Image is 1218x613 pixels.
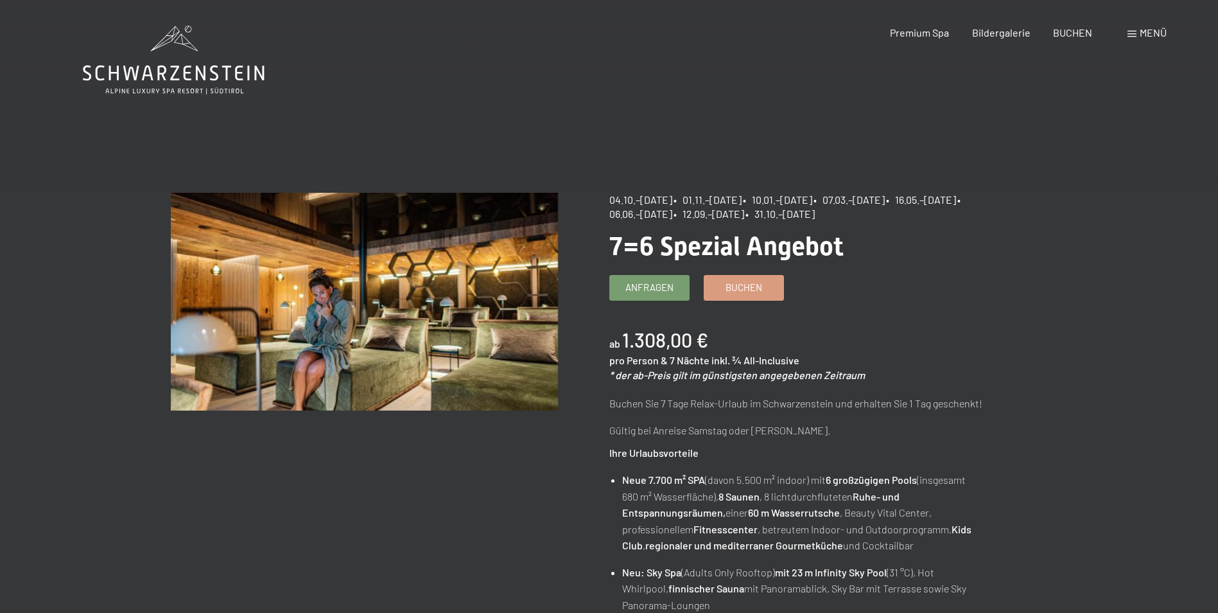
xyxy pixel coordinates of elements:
strong: 6 großzügigen Pools [826,474,917,486]
span: • 07.03.–[DATE] [813,193,885,206]
em: * der ab-Preis gilt im günstigsten angegebenen Zeitraum [609,369,865,381]
span: ab [609,337,620,350]
img: 7=6 Spezial Angebot [171,193,558,411]
span: • 31.10.–[DATE] [745,208,815,220]
strong: 60 m Wasserrutsche [748,506,840,519]
p: Gültig bei Anreise Samstag oder [PERSON_NAME]. [609,422,996,439]
a: Bildergalerie [972,26,1031,39]
strong: Neue 7.700 m² SPA [622,474,705,486]
p: Buchen Sie 7 Tage Relax-Urlaub im Schwarzenstein und erhalten Sie 1 Tag geschenkt! [609,395,996,412]
strong: mit 23 m Infinity Sky Pool [775,566,887,578]
span: Buchen [726,281,762,294]
span: inkl. ¾ All-Inclusive [711,354,799,366]
span: • 01.11.–[DATE] [674,193,742,206]
span: • 10.01.–[DATE] [743,193,812,206]
a: BUCHEN [1053,26,1092,39]
span: 04.10.–[DATE] [609,193,672,206]
strong: Fitnesscenter [693,523,758,535]
span: pro Person & [609,354,668,366]
span: • 12.09.–[DATE] [674,208,744,220]
span: • 16.05.–[DATE] [886,193,956,206]
strong: Ihre Urlaubsvorteile [609,447,699,459]
a: Anfragen [610,276,689,300]
a: Premium Spa [890,26,949,39]
span: Anfragen [625,281,674,294]
b: 1.308,00 € [622,328,708,351]
li: (davon 5.500 m² indoor) mit (insgesamt 680 m² Wasserfläche), , 8 lichtdurchfluteten einer , Beaut... [622,472,996,554]
strong: 8 Saunen [718,490,760,502]
strong: finnischer Sauna [668,582,744,594]
strong: Neu: Sky Spa [622,566,681,578]
span: Menü [1140,26,1167,39]
span: 7 Nächte [670,354,709,366]
span: 7=6 Spezial Angebot [609,231,844,262]
strong: regionaler und mediterraner Gourmetküche [645,539,843,551]
a: Buchen [704,276,783,300]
